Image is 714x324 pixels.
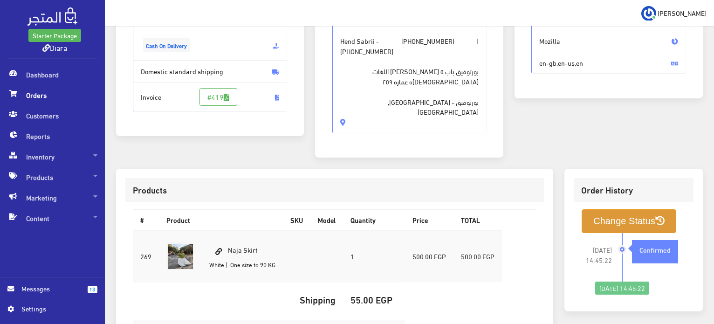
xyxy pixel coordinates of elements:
[7,167,97,187] span: Products
[133,186,536,194] h3: Products
[7,283,97,303] a: 13 Messages
[7,105,97,126] span: Customers
[283,210,310,230] th: SKU
[639,244,671,255] strong: Confirmed
[7,146,97,167] span: Inventory
[641,6,656,21] img: ...
[453,230,502,283] td: 500.00 EGP
[42,41,67,54] a: Diara
[133,230,159,283] td: 269
[140,294,336,304] h5: Shipping
[209,259,224,270] small: White
[202,230,283,283] td: Naja Skirt
[226,259,275,270] small: | One size to 90 KG
[332,30,487,133] span: Hend Sabrii - |
[21,303,89,314] span: Settings
[595,282,649,295] div: [DATE] 14:45:22
[581,245,612,265] span: [DATE] 14:45:22
[7,303,97,318] a: Settings
[582,209,676,233] button: Change Status
[199,88,237,106] a: #419
[27,7,77,26] img: .
[133,60,288,83] span: Domestic standard shipping
[340,56,479,117] span: بورتوفيق باب ٥ [PERSON_NAME] اللغات [DEMOGRAPHIC_DATA]ه عماره ٢٥٩ بورتوفيق - [GEOGRAPHIC_DATA], [...
[658,7,707,19] span: [PERSON_NAME]
[343,230,405,283] td: 1
[21,283,80,294] span: Messages
[159,210,283,230] th: Product
[7,187,97,208] span: Marketing
[340,46,393,56] span: [PHONE_NUMBER]
[143,38,190,52] span: Cash On Delivery
[7,126,97,146] span: Reports
[581,186,686,194] h3: Order History
[310,210,343,230] th: Model
[641,6,707,21] a: ... [PERSON_NAME]
[350,294,398,304] h5: 55.00 EGP
[343,210,405,230] th: Quantity
[133,210,159,230] th: #
[28,29,81,42] a: Starter Package
[453,210,502,230] th: TOTAL
[7,208,97,228] span: Content
[405,210,453,230] th: Price
[7,85,97,105] span: Orders
[401,36,454,46] span: [PHONE_NUMBER]
[531,52,686,74] span: en-gb,en-us,en
[88,286,97,293] span: 13
[667,260,703,296] iframe: Drift Widget Chat Controller
[7,64,97,85] span: Dashboard
[405,230,453,283] td: 500.00 EGP
[133,82,288,112] span: Invoice
[531,30,686,52] span: Mozilla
